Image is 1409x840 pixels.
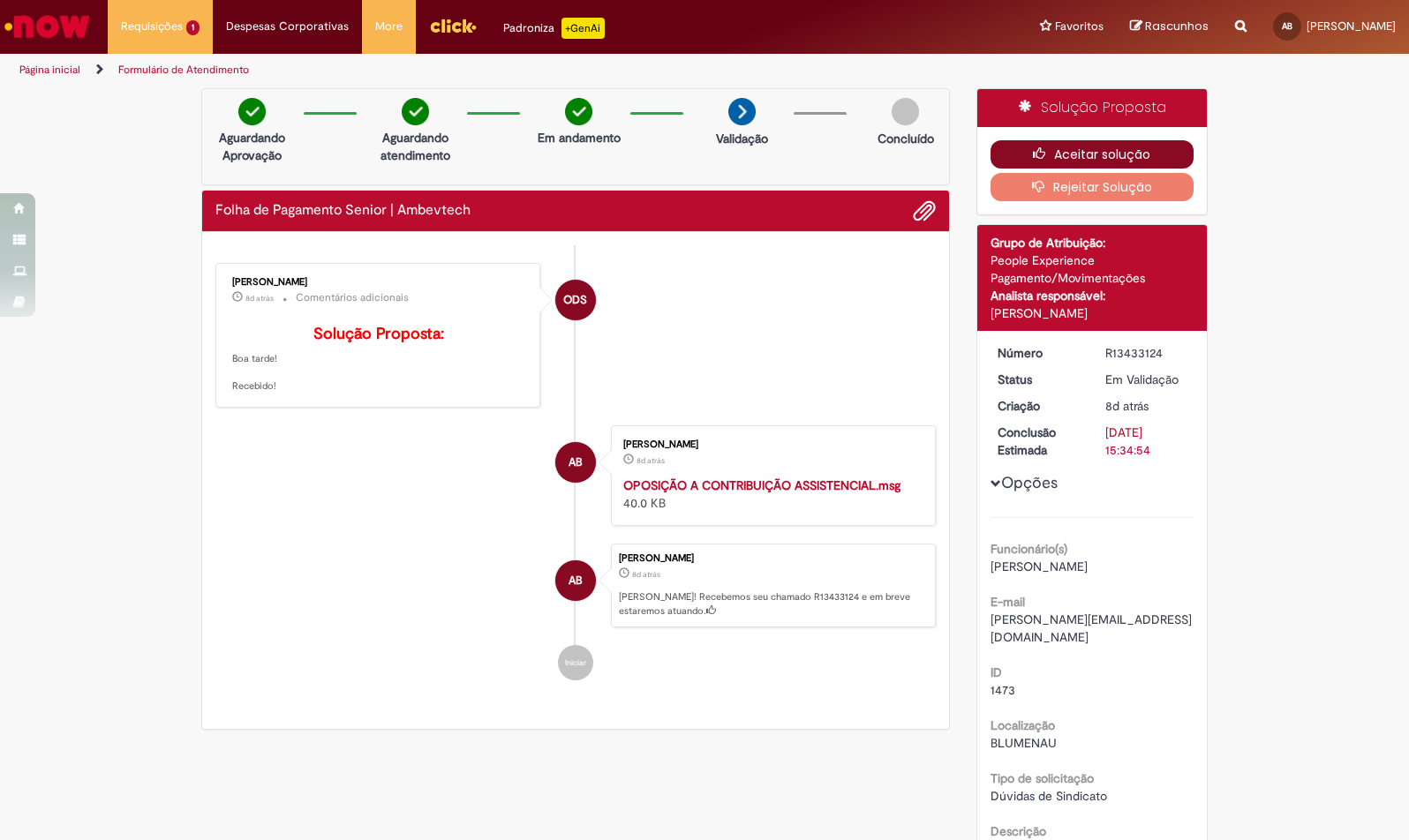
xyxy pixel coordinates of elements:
[215,245,936,699] ul: Histórico de tíquete
[619,590,926,618] p: [PERSON_NAME]! Recebemos seu chamado R13433124 e em breve estaremos atuando.
[186,20,200,35] span: 1
[913,199,936,222] button: Adicionar anexos
[623,476,917,512] div: 40.0 KB
[296,290,409,305] small: Comentários adicionais
[977,89,1208,127] div: Solução Proposta
[991,594,1025,610] b: E-mail
[402,98,429,125] img: check-circle-green.png
[984,371,1093,388] dt: Status
[375,18,403,35] span: More
[569,441,583,484] span: AB
[984,344,1093,362] dt: Número
[878,130,934,147] p: Concluído
[984,397,1093,415] dt: Criação
[991,559,1088,574] span: [PERSON_NAME]
[991,788,1107,804] span: Dúvidas de Sindicato
[1282,20,1292,32] span: AB
[121,18,183,35] span: Requisições
[373,129,458,164] p: Aguardando atendimento
[19,63,80,77] a: Página inicial
[569,559,583,602] span: AB
[632,569,660,580] span: 8d atrás
[991,717,1055,733] b: Localização
[1105,397,1187,415] div: 20/08/2025 15:34:51
[991,735,1057,751] span: BLUMENAU
[637,455,665,466] span: 8d atrás
[209,129,295,164] p: Aguardando Aprovação
[2,9,93,44] img: ServiceNow
[1105,398,1149,414] span: 8d atrás
[991,823,1046,839] b: Descrição
[215,203,471,219] h2: Folha de Pagamento Senior | Ambevtech Histórico de tíquete
[215,544,936,628] li: Anderson Borges
[238,98,266,125] img: check-circle-green.png
[623,439,917,450] div: [PERSON_NAME]
[555,280,596,320] div: Osvaldo da Silva Neto
[1105,424,1187,459] div: [DATE] 15:34:54
[232,277,526,288] div: [PERSON_NAME]
[991,287,1194,304] div: Analista responsável:
[984,424,1093,459] dt: Conclusão Estimada
[13,54,926,86] ul: Trilhas de página
[991,770,1094,786] b: Tipo de solicitação
[619,553,926,564] div: [PERSON_NAME]
[563,279,587,321] span: ODS
[1105,371,1187,388] div: Em Validação
[1055,18,1104,35] span: Favoritos
[991,251,1194,287] div: People Experience Pagamento/Movimentações
[538,129,621,146] p: Em andamento
[503,18,605,39] div: Padroniza
[991,541,1067,557] b: Funcionário(s)
[991,682,1015,698] span: 1473
[1105,344,1187,362] div: R13433124
[245,293,274,304] span: 8d atrás
[728,98,756,125] img: arrow-next.png
[716,130,768,147] p: Validação
[991,304,1194,322] div: [PERSON_NAME]
[991,234,1194,251] div: Grupo de Atribuição:
[1307,19,1396,34] span: [PERSON_NAME]
[555,560,596,601] div: Anderson Borges
[991,664,1002,680] b: ID
[1145,18,1209,34] span: Rascunhos
[429,12,477,39] img: click_logo_yellow_360x200.png
[555,442,596,483] div: Anderson Borges
[232,326,526,394] p: Boa tarde! Recebido!
[118,63,249,77] a: Formulário de Atendimento
[1130,19,1209,35] a: Rascunhos
[565,98,592,125] img: check-circle-green.png
[892,98,919,125] img: img-circle-grey.png
[623,477,900,493] a: OPOSIÇÃO A CONTRIBUIÇÃO ASSISTENCIAL.msg
[637,455,665,466] time: 20/08/2025 15:35:52
[1105,398,1149,414] time: 20/08/2025 15:34:51
[991,611,1192,645] span: [PERSON_NAME][EMAIL_ADDRESS][DOMAIN_NAME]
[226,18,349,35] span: Despesas Corporativas
[313,324,444,344] b: Solução Proposta:
[991,140,1194,169] button: Aceitar solução
[991,173,1194,201] button: Rejeitar Solução
[561,18,605,39] p: +GenAi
